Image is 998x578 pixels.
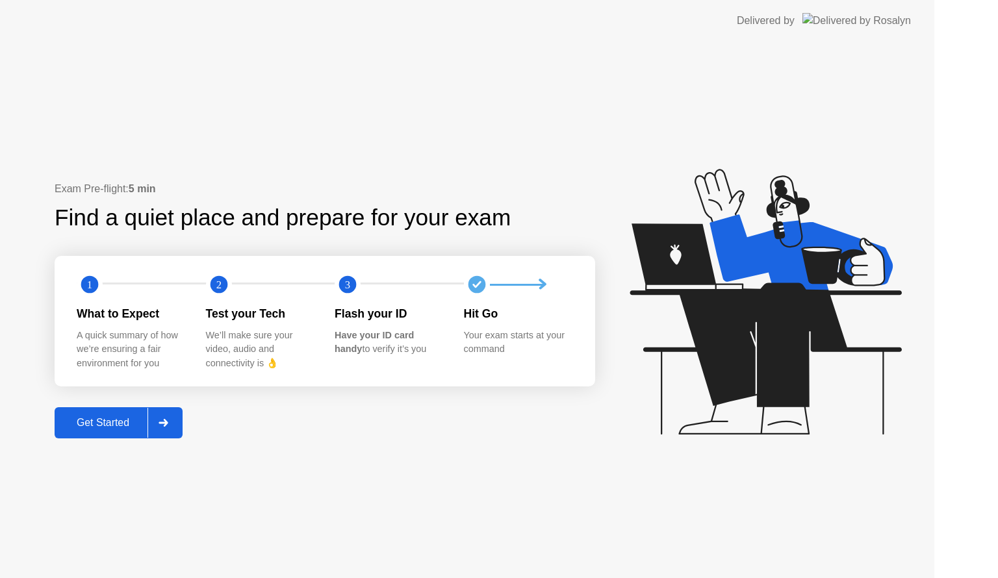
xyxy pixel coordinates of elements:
[216,279,221,291] text: 2
[129,183,156,194] b: 5 min
[206,329,314,371] div: We’ll make sure your video, audio and connectivity is 👌
[77,305,185,322] div: What to Expect
[77,329,185,371] div: A quick summary of how we’re ensuring a fair environment for you
[335,329,443,357] div: to verify it’s you
[345,279,350,291] text: 3
[206,305,314,322] div: Test your Tech
[464,329,572,357] div: Your exam starts at your command
[802,13,911,28] img: Delivered by Rosalyn
[55,201,513,235] div: Find a quiet place and prepare for your exam
[737,13,795,29] div: Delivered by
[335,330,414,355] b: Have your ID card handy
[55,181,595,197] div: Exam Pre-flight:
[87,279,92,291] text: 1
[55,407,183,438] button: Get Started
[464,305,572,322] div: Hit Go
[335,305,443,322] div: Flash your ID
[58,417,147,429] div: Get Started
